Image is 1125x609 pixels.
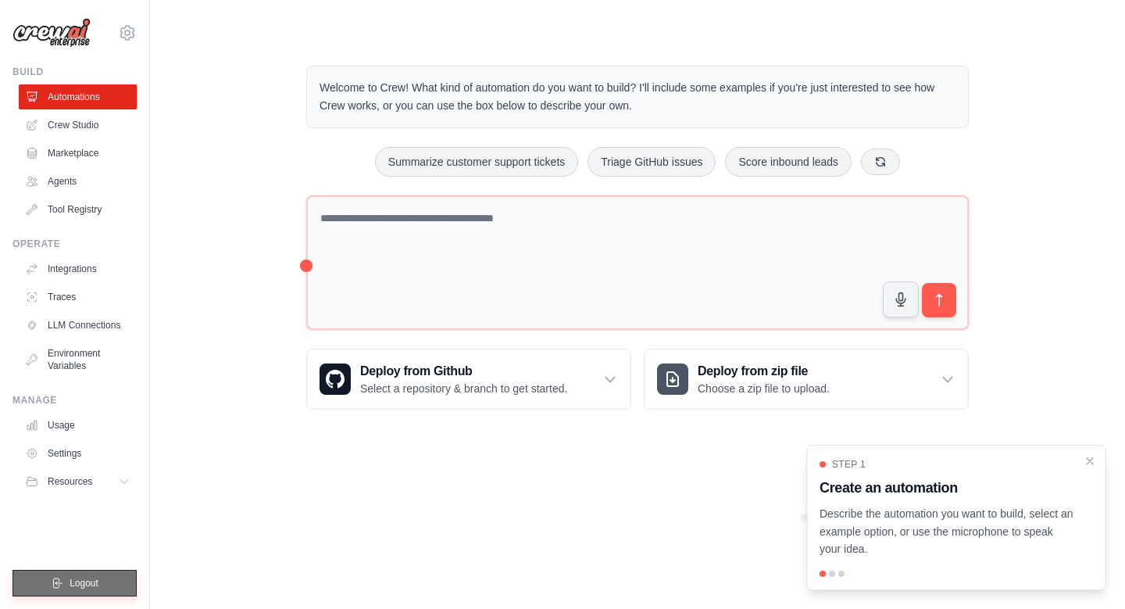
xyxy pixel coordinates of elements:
a: Environment Variables [19,341,137,378]
h3: Deploy from Github [360,362,567,381]
img: Logo [12,18,91,48]
a: Integrations [19,256,137,281]
span: Logout [70,577,98,589]
p: Welcome to Crew! What kind of automation do you want to build? I'll include some examples if you'... [320,79,955,115]
div: Build [12,66,137,78]
button: Score inbound leads [725,147,852,177]
div: Operate [12,238,137,250]
p: Describe the automation you want to build, select an example option, or use the microphone to spe... [820,505,1074,558]
button: Logout [12,570,137,596]
h3: Deploy from zip file [698,362,830,381]
p: Choose a zip file to upload. [698,381,830,396]
a: Tool Registry [19,197,137,222]
span: Step 1 [832,458,866,471]
a: Settings [19,441,137,466]
a: Crew Studio [19,113,137,138]
a: Usage [19,413,137,438]
button: Resources [19,469,137,494]
button: Summarize customer support tickets [375,147,578,177]
div: Manage [12,394,137,407]
iframe: Chat Widget [1047,534,1125,609]
p: Select a repository & branch to get started. [360,381,567,396]
a: Marketplace [19,141,137,166]
button: Triage GitHub issues [587,147,716,177]
a: Agents [19,169,137,194]
h3: Create an automation [820,477,1074,499]
a: Automations [19,84,137,109]
a: Traces [19,285,137,310]
span: Resources [48,475,92,488]
a: LLM Connections [19,313,137,338]
button: Close walkthrough [1084,455,1096,467]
